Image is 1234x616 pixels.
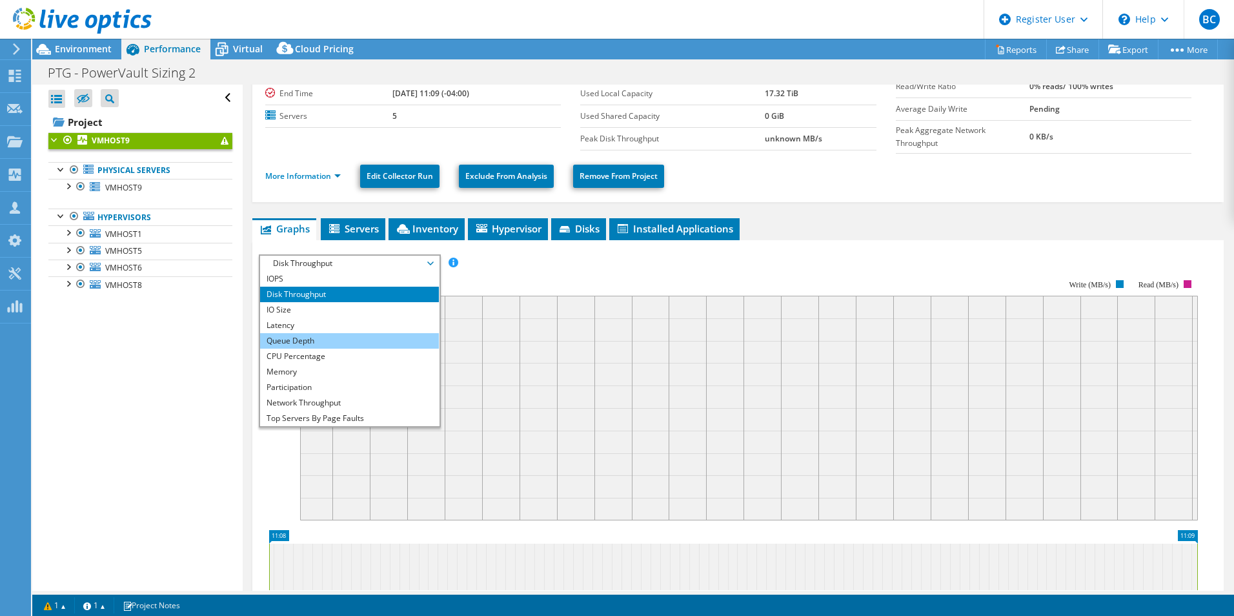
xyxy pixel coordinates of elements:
[1029,131,1053,142] b: 0 KB/s
[265,87,392,100] label: End Time
[48,132,232,149] a: VMHOST9
[1118,14,1130,25] svg: \n
[896,80,1029,93] label: Read/Write Ratio
[260,349,439,364] li: CPU Percentage
[573,165,664,188] a: Remove From Project
[144,43,201,55] span: Performance
[260,271,439,287] li: IOPS
[395,222,458,235] span: Inventory
[765,133,822,144] b: unknown MB/s
[35,597,75,613] a: 1
[105,245,142,256] span: VMHOST5
[896,124,1029,150] label: Peak Aggregate Network Throughput
[1098,39,1158,59] a: Export
[105,280,142,291] span: VMHOST8
[1158,39,1218,59] a: More
[105,229,142,240] span: VMHOST1
[474,222,541,235] span: Hypervisor
[765,110,784,121] b: 0 GiB
[74,597,114,613] a: 1
[1029,81,1113,92] b: 0% reads/ 100% writes
[580,110,765,123] label: Used Shared Capacity
[55,43,112,55] span: Environment
[48,112,232,132] a: Project
[260,380,439,395] li: Participation
[260,411,439,426] li: Top Servers By Page Faults
[896,103,1029,116] label: Average Daily Write
[392,110,397,121] b: 5
[1046,39,1099,59] a: Share
[985,39,1047,59] a: Reports
[360,165,440,188] a: Edit Collector Run
[558,222,600,235] span: Disks
[260,395,439,411] li: Network Throughput
[1138,280,1178,289] text: Read (MB/s)
[295,43,354,55] span: Cloud Pricing
[48,260,232,276] a: VMHOST6
[392,88,469,99] b: [DATE] 11:09 (-04:00)
[459,165,554,188] a: Exclude From Analysis
[580,87,765,100] label: Used Local Capacity
[260,302,439,318] li: IO Size
[48,225,232,242] a: VMHOST1
[616,222,733,235] span: Installed Applications
[260,318,439,333] li: Latency
[48,209,232,225] a: Hypervisors
[1199,9,1220,30] span: BC
[260,333,439,349] li: Queue Depth
[267,256,432,271] span: Disk Throughput
[48,162,232,179] a: Physical Servers
[259,222,310,235] span: Graphs
[765,88,798,99] b: 17.32 TiB
[48,243,232,260] a: VMHOST5
[260,287,439,302] li: Disk Throughput
[1069,280,1111,289] text: Write (MB/s)
[105,262,142,273] span: VMHOST6
[233,43,263,55] span: Virtual
[260,364,439,380] li: Memory
[327,222,379,235] span: Servers
[92,135,130,146] b: VMHOST9
[105,182,142,193] span: VMHOST9
[265,170,341,181] a: More Information
[48,276,232,293] a: VMHOST8
[265,110,392,123] label: Servers
[48,179,232,196] a: VMHOST9
[114,597,189,613] a: Project Notes
[42,66,216,80] h1: PTG - PowerVault Sizing 2
[1029,103,1060,114] b: Pending
[580,132,765,145] label: Peak Disk Throughput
